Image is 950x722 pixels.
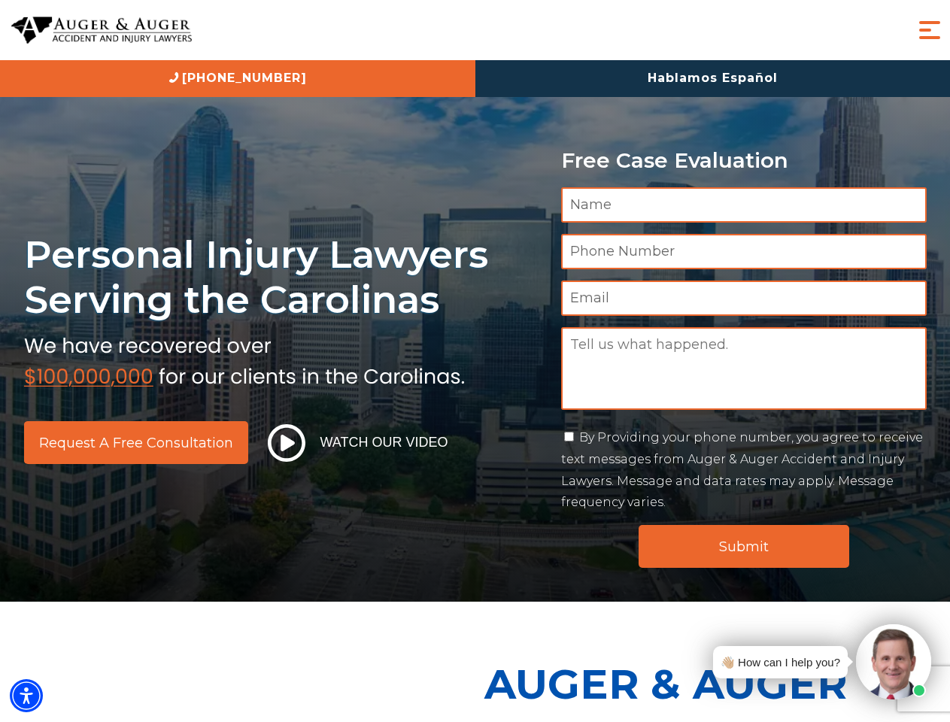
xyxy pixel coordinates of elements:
[561,430,923,509] label: By Providing your phone number, you agree to receive text messages from Auger & Auger Accident an...
[856,624,931,699] img: Intaker widget Avatar
[24,421,248,464] a: Request a Free Consultation
[561,234,927,269] input: Phone Number
[721,652,840,672] div: 👋🏼 How can I help you?
[24,330,465,387] img: sub text
[24,232,543,323] h1: Personal Injury Lawyers Serving the Carolinas
[263,423,453,463] button: Watch Our Video
[561,149,927,172] p: Free Case Evaluation
[39,436,233,450] span: Request a Free Consultation
[561,281,927,316] input: Email
[561,187,927,223] input: Name
[484,647,942,721] p: Auger & Auger
[11,17,192,44] img: Auger & Auger Accident and Injury Lawyers Logo
[915,15,945,45] button: Menu
[639,525,849,568] input: Submit
[10,679,43,712] div: Accessibility Menu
